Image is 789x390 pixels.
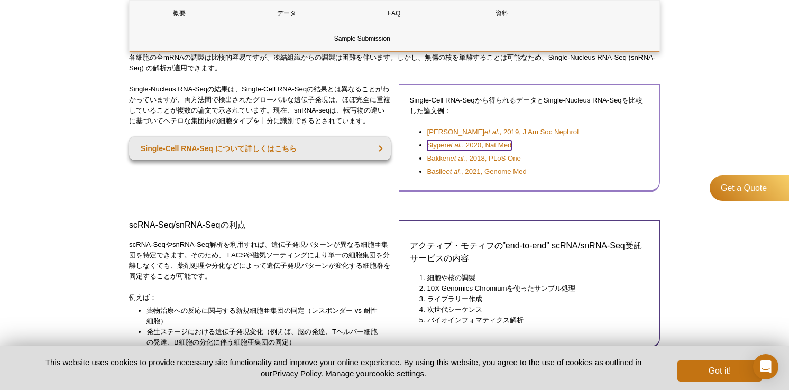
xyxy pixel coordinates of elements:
[410,95,649,116] p: Single-Cell RNA-Seqから得られるデータとSingle-Nucleus RNA-Seqを比較した論文例：
[451,154,466,162] em: et al.
[27,357,660,379] p: This website uses cookies to provide necessary site functionality and improve your online experie...
[129,239,391,282] p: scRNA-SeqやsnRNA-Seq解析を利用すれば、遺伝子発現パターンが異なる細胞亜集団を特定できます。そのため、 FACSや磁気ソーティングにより単一の細胞集団を分離しなくても、薬剤処理や...
[446,168,461,175] em: et al.
[427,127,579,137] a: [PERSON_NAME]et al., 2019, J Am Soc Nephrol
[484,128,500,136] em: et al.
[427,315,639,326] li: バイオインフォマティクス解析
[427,166,527,177] a: Basileet al., 2021, Genome Med
[427,153,521,164] a: Bakkenet al., 2018, PLoS One
[146,305,380,327] li: 薬物治療への反応に関与する新規細胞亜集団の同定（レスポンダー vs 耐性細胞）
[710,175,789,201] a: Get a Quote
[129,137,391,160] a: Single-Cell RNA-Seq について詳しくはこちら
[410,239,649,265] h3: アクティブ・モティフの”end-to-end” scRNA/snRNA-Seq受託サービスの内容
[427,294,639,304] li: ライブラリー作成
[129,42,660,73] p: 細胞内のメッセンジャーRNAの大部分は、通常細胞質に存在しますが、発現したばかりの転写産物は核にも存在しています。生きている無傷の細胞を出発材料とする場合、各細胞の全mRNAの調製は比較的容易で...
[344,1,444,26] a: FAQ
[427,304,639,315] li: 次世代シーケンス
[237,1,336,26] a: データ
[272,369,321,378] a: Privacy Policy
[427,273,639,283] li: 細胞や核の調製
[129,84,391,126] p: Single-Nucleus RNA-Seqの結果は、Single-Cell RNA-Seqの結果とは異なることがわかっていますが、両方法間で検出されたグローバルな遺伝子発現は、ほぼ完全に重複し...
[677,360,762,382] button: Got it!
[129,292,391,303] p: 例えば：
[452,1,552,26] a: 資料
[427,283,639,294] li: 10X Genomics Chromiumを使ったサンプル処理
[447,141,462,149] em: et al.
[753,354,778,379] div: Open Intercom Messenger
[427,140,512,151] a: Slyperet al., 2020, Nat Med
[130,26,595,51] a: Sample Submission
[129,219,391,231] h3: scRNA-Seq/snRNA-Seqの利点
[372,369,424,378] button: cookie settings
[146,327,380,348] li: 発生ステージにおける遺伝子発現変化（例えば、脳の発達、Tヘルパー細胞の発達、B細胞の分化に伴う細胞亜集団の同定）
[130,1,229,26] a: 概要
